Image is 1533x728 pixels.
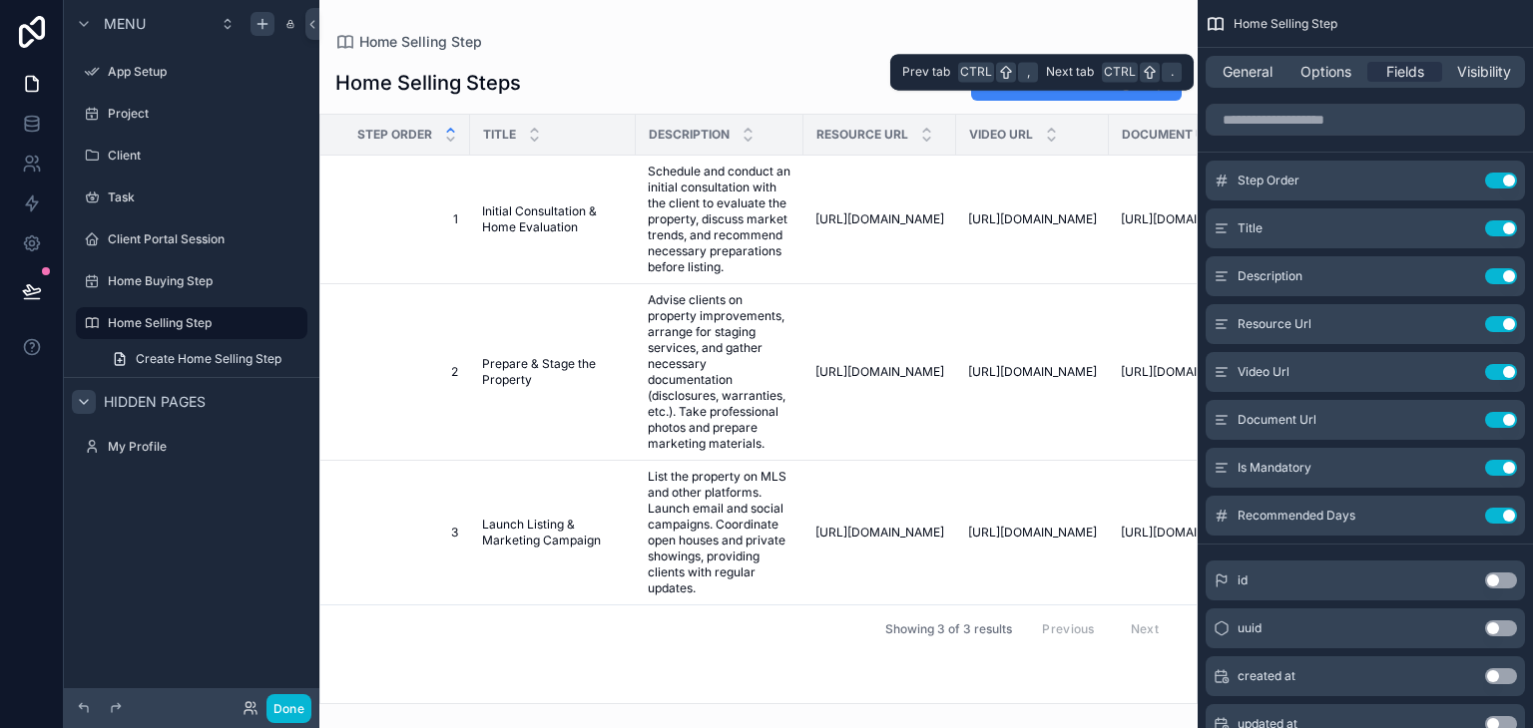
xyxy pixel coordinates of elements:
a: [URL][DOMAIN_NAME] [968,525,1097,541]
a: [URL][DOMAIN_NAME] [968,211,1097,227]
span: Step Order [357,127,432,143]
a: Client [76,140,307,172]
label: Home Buying Step [108,273,303,289]
label: Project [108,106,303,122]
span: Menu [104,14,146,34]
label: Task [108,189,303,205]
h1: Home Selling Steps [335,69,521,97]
a: Home Selling Step [335,32,482,52]
span: , [1020,64,1036,80]
span: Is Mandatory [1238,460,1311,476]
a: [URL][DOMAIN_NAME] [1121,364,1250,380]
a: Project [76,98,307,130]
span: Title [1238,220,1263,236]
span: Resource Url [1238,316,1311,332]
span: uuid [1238,620,1262,636]
a: [URL][DOMAIN_NAME] [815,364,944,380]
span: . [1164,64,1180,80]
a: My Profile [76,431,307,463]
a: Home Buying Step [76,265,307,297]
a: Initial Consultation & Home Evaluation [482,203,624,235]
label: Client Portal Session [108,231,303,247]
span: Visibility [1457,62,1511,82]
label: Client [108,148,303,164]
a: [URL][DOMAIN_NAME] [968,364,1097,380]
a: Launch Listing & Marketing Campaign [482,517,624,548]
a: App Setup [76,56,307,88]
a: Task [76,182,307,213]
a: Prepare & Stage the Property [482,356,624,388]
label: Home Selling Step [108,315,295,331]
a: [URL][DOMAIN_NAME] [815,211,944,227]
span: Description [1238,268,1302,284]
span: id [1238,572,1248,588]
a: 2 [344,364,458,380]
a: Schedule and conduct an initial consultation with the client to evaluate the property, discuss ma... [648,164,791,275]
span: Video Url [1238,364,1289,380]
a: Advise clients on property improvements, arrange for staging services, and gather necessary docum... [648,292,791,452]
span: created at [1238,668,1295,684]
a: Create Home Selling Step [100,343,307,375]
span: Ctrl [1102,62,1138,82]
span: Hidden pages [104,392,206,412]
span: Ctrl [958,62,994,82]
a: 1 [344,211,458,227]
span: Video Url [969,127,1033,143]
span: General [1223,62,1273,82]
label: App Setup [108,64,303,80]
label: My Profile [108,439,303,455]
a: Home Selling Step [76,307,307,339]
span: Resource Url [816,127,908,143]
span: Document Url [1122,127,1220,143]
span: Create Home Selling Step [136,351,281,367]
span: Recommended Days [1238,508,1355,524]
a: [URL][DOMAIN_NAME] [815,525,944,541]
span: Home Selling Step [1234,16,1337,32]
span: Title [483,127,516,143]
a: Client Portal Session [76,223,307,255]
a: 3 [344,525,458,541]
span: Step Order [1238,173,1299,188]
span: Options [1300,62,1351,82]
span: Home Selling Step [359,32,482,52]
span: Showing 3 of 3 results [885,621,1012,637]
span: Document Url [1238,412,1316,428]
a: [URL][DOMAIN_NAME] [1121,211,1250,227]
a: List the property on MLS and other platforms. Launch email and social campaigns. Coordinate open ... [648,469,791,596]
span: Description [649,127,730,143]
span: Prev tab [902,64,950,80]
span: Fields [1386,62,1424,82]
a: [URL][DOMAIN_NAME] [1121,525,1250,541]
span: Next tab [1046,64,1094,80]
button: Done [266,694,311,723]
